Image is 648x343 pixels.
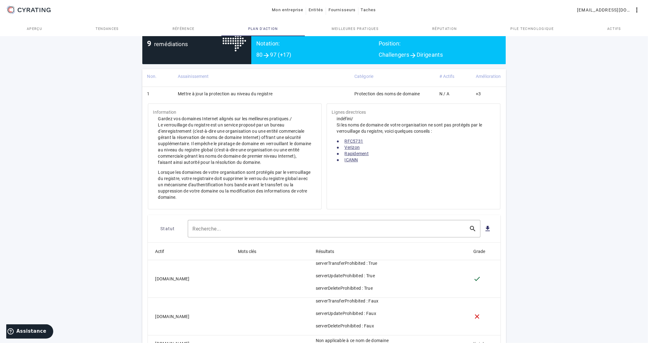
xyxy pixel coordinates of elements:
font: Statut [160,226,175,231]
button: Mon entreprise [269,4,306,16]
a: RFC5731 [345,139,363,144]
font: Notation: [256,40,280,47]
font: serverTransferProhibited : True [316,261,377,266]
font: Grade [474,249,485,254]
font: Si les noms de domaine de votre organisation ne sont pas protégés par le verrouillage du registre... [337,122,482,134]
font: Résultats [316,249,334,254]
mat-icon: file_download [484,225,492,232]
div: Grade [474,248,491,255]
font: Meilleures pratiques [332,27,379,31]
font: Entités [309,7,323,12]
font: serverUpdateProhibited : Faux [316,311,376,316]
font: serverTransferProhibited : Faux [316,298,379,303]
font: Gardez vos domaines Internet alignés sur les meilleures pratiques./ [158,116,292,121]
font: Actifs [607,27,621,31]
font: # Actifs [439,74,455,79]
mat-icon: search [466,225,480,232]
font: Lorsque les domaines de votre organisation sont protégés par le verrouillage du registre, votre r... [158,170,311,200]
button: Statut [153,223,183,234]
a: Verizon [345,145,360,150]
font: Mots clés [238,249,256,254]
font: Réputation [432,27,457,31]
font: Taches [361,7,376,12]
g: CYRATING [18,8,51,12]
font: serverDeleteProhibited : True [316,286,373,291]
font: Référence [173,27,195,31]
font: Information [153,110,177,115]
font: Dirigeants [417,51,443,58]
button: Fournisseurs [326,4,358,16]
font: Position: [379,40,401,47]
font: Non applicable à ce nom de domaine [316,338,389,343]
font: Catégorie [354,74,373,79]
font: +3 [476,91,481,96]
font: Lignes directrices [332,110,366,115]
font: 97 (+17) [270,51,291,58]
font: Recherche... [193,226,221,232]
a: Rapidement [345,151,369,156]
font: serverUpdateProhibited : True [316,273,375,278]
font: Assainissement [178,74,209,79]
font: Mon entreprise [272,7,303,12]
font: Tendances [96,27,119,31]
button: Entités [306,4,326,16]
mat-icon: done [474,275,481,283]
font: [DOMAIN_NAME] [155,276,190,281]
font: Protection des noms de domaine [354,91,420,96]
font: Non. [147,74,157,79]
iframe: Ouvre un widget dans lequel vous pouvez trouver plus d'informations [6,324,53,340]
button: Taches [358,4,379,16]
div: Résultats [316,248,340,255]
font: serverDeleteProhibited : Faux [316,323,374,328]
font: Plan d'action [248,27,278,31]
button: [EMAIL_ADDRESS][DOMAIN_NAME] [575,4,643,16]
font: Fournisseurs [329,7,356,12]
font: 9 [147,39,152,48]
font: Pile technologique [510,27,554,31]
mat-icon: arrow_forward [263,52,270,59]
font: Amélioration [476,74,501,79]
a: ICANN [345,157,358,162]
font: Aperçu [27,27,42,31]
div: Mots clés [238,248,262,255]
font: remédiations [154,41,188,47]
font: N / A [439,91,449,96]
div: Actif [155,248,170,255]
font: Challengers [379,51,409,58]
font: 1 [147,91,150,96]
mat-icon: arrow_forward [409,52,417,59]
font: indéfini/ [337,116,353,121]
font: Mettre à jour la protection au niveau du registre [178,91,272,96]
font: Actif [155,249,164,254]
font: 80 [256,51,263,58]
font: Le verrouillage du registre est un service proposé par un bureau d'enregistrement (c'est-à-dire u... [158,122,311,165]
mat-icon: close [474,313,481,320]
mat-icon: more_vert [633,6,641,14]
font: [DOMAIN_NAME] [155,314,190,319]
